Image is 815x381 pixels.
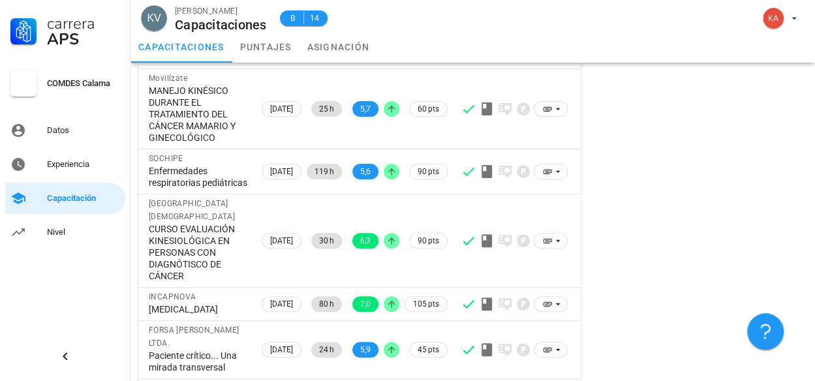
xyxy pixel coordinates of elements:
span: KV [147,5,161,31]
a: Nivel [5,217,125,248]
span: [DATE] [270,234,293,248]
a: puntajes [232,31,300,63]
span: 5,9 [360,342,371,358]
div: MANEJO KINÉSICO DURANTE EL TRATAMIENTO DEL CÁNCER MAMARIO Y GINECOLÓGICO [149,85,249,144]
span: [DATE] [270,297,293,311]
span: SOCHIPE [149,154,183,163]
div: [PERSON_NAME] [175,5,267,18]
div: Carrera [47,16,120,31]
div: Nivel [47,227,120,237]
span: [GEOGRAPHIC_DATA][DEMOGRAPHIC_DATA] [149,199,235,221]
span: 60 pts [418,102,439,115]
span: 6,3 [360,233,371,249]
div: Datos [47,125,120,136]
span: 14 [309,12,320,25]
a: capacitaciones [131,31,232,63]
div: CURSO EVALUACIÓN KINESIOLÓGICA EN PERSONAS CON DIAGNÓTISCO DE CÁNCER [149,223,249,282]
a: asignación [300,31,378,63]
a: Capacitación [5,183,125,214]
div: Paciente crítico... Una mirada transversal [149,350,249,373]
div: avatar [141,5,167,31]
span: 80 h [319,296,334,312]
span: 90 pts [418,234,439,247]
span: FORSA [PERSON_NAME] LTDA. [149,326,239,348]
div: Capacitaciones [175,18,267,32]
span: 45 pts [418,343,439,356]
div: [MEDICAL_DATA] [149,303,249,315]
span: Movilízate [149,74,187,83]
span: 30 h [319,233,334,249]
div: Enfermedades respiratorias pediátricas [149,165,249,189]
a: Experiencia [5,149,125,180]
span: 25 h [319,101,334,117]
span: 24 h [319,342,334,358]
span: INCAPNOVA [149,292,196,301]
div: Capacitación [47,193,120,204]
span: [DATE] [270,343,293,357]
span: [DATE] [270,102,293,116]
div: avatar [763,8,784,29]
span: [DATE] [270,164,293,179]
span: 5,7 [360,101,371,117]
a: Datos [5,115,125,146]
span: 90 pts [418,165,439,178]
div: APS [47,31,120,47]
span: 5,6 [360,164,371,179]
div: COMDES Calama [47,78,120,89]
span: 119 h [315,164,334,179]
div: Experiencia [47,159,120,170]
span: B [288,12,298,25]
span: 7,0 [360,296,371,312]
span: 105 pts [413,297,439,311]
